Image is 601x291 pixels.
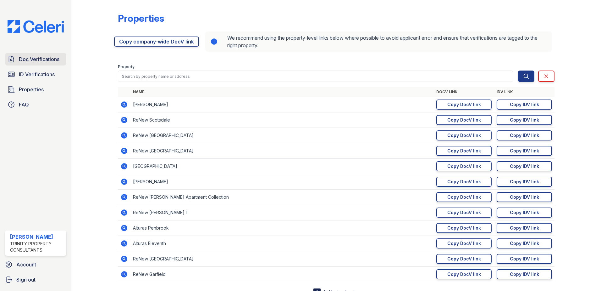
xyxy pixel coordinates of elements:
[436,130,492,140] a: Copy DocV link
[447,101,481,108] div: Copy DocV link
[118,71,513,82] input: Search by property name or address
[447,179,481,185] div: Copy DocV link
[130,143,434,159] td: ReNew [GEOGRAPHIC_DATA]
[436,254,492,264] a: Copy DocV link
[447,117,481,123] div: Copy DocV link
[510,240,539,247] div: Copy IDV link
[434,87,494,97] th: DocV Link
[510,271,539,277] div: Copy IDV link
[497,146,552,156] a: Copy IDV link
[447,256,481,262] div: Copy DocV link
[3,258,69,271] a: Account
[436,208,492,218] a: Copy DocV link
[494,87,554,97] th: IDV Link
[447,225,481,231] div: Copy DocV link
[19,101,29,108] span: FAQ
[447,163,481,169] div: Copy DocV link
[497,269,552,279] a: Copy IDV link
[447,209,481,216] div: Copy DocV link
[130,190,434,205] td: ReNew [PERSON_NAME] Apartment Collection
[130,174,434,190] td: [PERSON_NAME]
[130,220,434,236] td: Alturas Penbrook
[510,117,539,123] div: Copy IDV link
[447,271,481,277] div: Copy DocV link
[497,223,552,233] a: Copy IDV link
[436,238,492,248] a: Copy DocV link
[118,13,164,24] div: Properties
[114,37,199,47] a: Copy company-wide DocV link
[447,194,481,200] div: Copy DocV link
[510,179,539,185] div: Copy IDV link
[447,132,481,139] div: Copy DocV link
[10,233,64,241] div: [PERSON_NAME]
[130,159,434,174] td: [GEOGRAPHIC_DATA]
[510,209,539,216] div: Copy IDV link
[510,101,539,108] div: Copy IDV link
[510,256,539,262] div: Copy IDV link
[19,86,44,93] span: Properties
[497,192,552,202] a: Copy IDV link
[436,146,492,156] a: Copy DocV link
[510,132,539,139] div: Copy IDV link
[436,223,492,233] a: Copy DocV link
[497,238,552,248] a: Copy IDV link
[497,130,552,140] a: Copy IDV link
[130,112,434,128] td: ReNew Scotsdale
[436,177,492,187] a: Copy DocV link
[436,161,492,171] a: Copy DocV link
[130,128,434,143] td: ReNew [GEOGRAPHIC_DATA]
[5,68,66,81] a: ID Verifications
[510,148,539,154] div: Copy IDV link
[510,225,539,231] div: Copy IDV link
[19,55,59,63] span: Doc Verifications
[130,87,434,97] th: Name
[497,208,552,218] a: Copy IDV link
[118,64,135,69] label: Property
[510,194,539,200] div: Copy IDV link
[436,100,492,110] a: Copy DocV link
[3,273,69,286] a: Sign out
[436,269,492,279] a: Copy DocV link
[497,254,552,264] a: Copy IDV link
[130,251,434,267] td: ReNew [GEOGRAPHIC_DATA]
[497,100,552,110] a: Copy IDV link
[5,98,66,111] a: FAQ
[130,97,434,112] td: [PERSON_NAME]
[10,241,64,253] div: Trinity Property Consultants
[497,161,552,171] a: Copy IDV link
[5,83,66,96] a: Properties
[16,276,36,283] span: Sign out
[447,148,481,154] div: Copy DocV link
[447,240,481,247] div: Copy DocV link
[5,53,66,66] a: Doc Verifications
[16,261,36,268] span: Account
[436,192,492,202] a: Copy DocV link
[130,205,434,220] td: ReNew [PERSON_NAME] II
[130,236,434,251] td: Alturas Eleventh
[130,267,434,282] td: ReNew Garfield
[205,31,552,52] div: We recommend using the property-level links below where possible to avoid applicant error and ens...
[497,115,552,125] a: Copy IDV link
[497,177,552,187] a: Copy IDV link
[3,20,69,33] img: CE_Logo_Blue-a8612792a0a2168367f1c8372b55b34899dd931a85d93a1a3d3e32e68fde9ad4.png
[19,71,55,78] span: ID Verifications
[510,163,539,169] div: Copy IDV link
[436,115,492,125] a: Copy DocV link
